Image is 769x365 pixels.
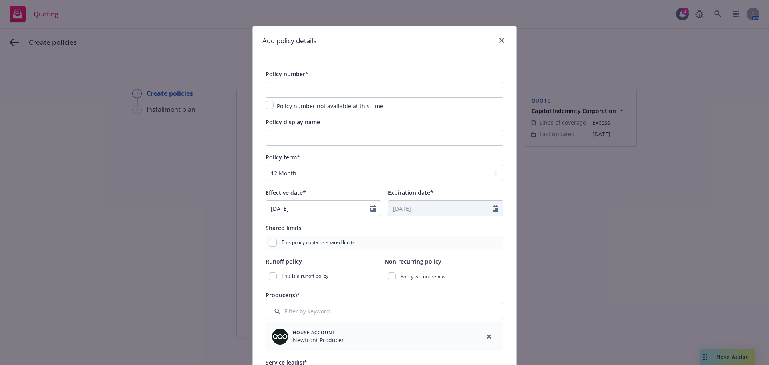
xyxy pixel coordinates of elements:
div: Policy will not renew [384,269,503,284]
div: This policy contains shared limits [266,236,503,250]
span: Policy number* [266,70,308,78]
span: Non-recurring policy [384,258,441,265]
span: Expiration date* [388,189,433,196]
img: employee photo [272,329,288,345]
svg: Calendar [493,205,498,212]
span: Shared limits [266,224,302,232]
svg: Calendar [370,205,376,212]
span: Policy number not available at this time [277,102,383,110]
span: Policy display name [266,118,320,126]
div: This is a runoff policy [266,269,384,284]
span: Runoff policy [266,258,302,265]
a: close [497,36,507,45]
input: MM/DD/YYYY [388,201,493,216]
span: Effective date* [266,189,306,196]
span: Newfront Producer [293,336,344,344]
input: MM/DD/YYYY [266,201,370,216]
span: Producer(s)* [266,291,300,299]
span: House Account [293,329,344,336]
h1: Add policy details [262,36,316,46]
input: Filter by keyword... [266,303,503,319]
span: Policy term* [266,153,300,161]
a: close [484,332,494,341]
